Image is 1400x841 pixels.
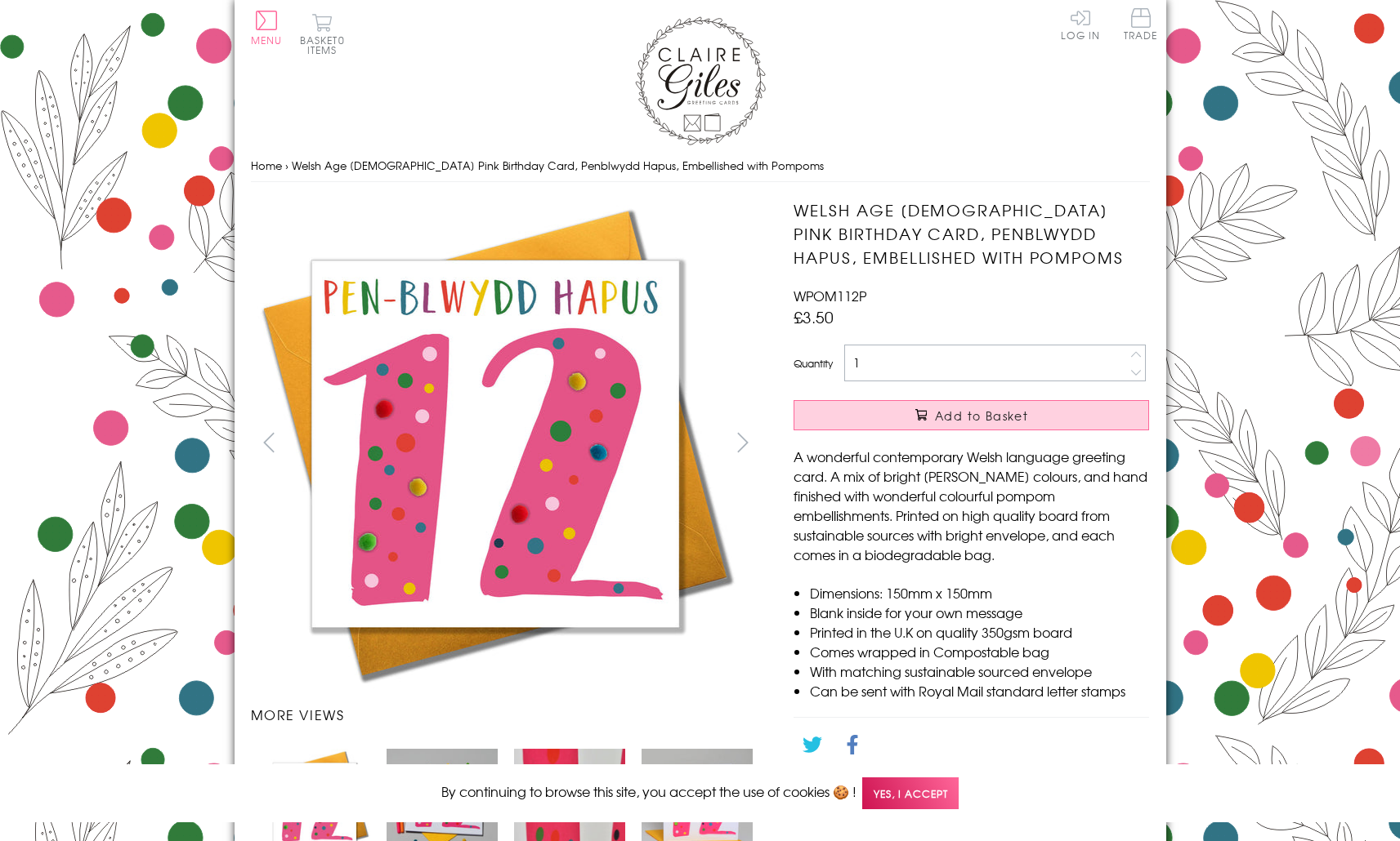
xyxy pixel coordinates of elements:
li: Comes wrapped in Compostable bag [810,642,1149,661]
a: Log In [1061,8,1100,40]
img: Welsh Age 12 Pink Birthday Card, Penblwydd Hapus, Embellished with Pompoms [761,198,1251,688]
span: Menu [251,33,283,47]
button: Menu [251,11,283,45]
nav: breadcrumbs [251,149,1150,183]
button: Add to Basket [794,400,1149,430]
span: 0 items [307,33,345,57]
span: WPOM112P [794,286,866,305]
h1: Welsh Age [DEMOGRAPHIC_DATA] Pink Birthday Card, Penblwydd Hapus, Embellished with Pompoms [794,198,1149,269]
span: › [285,158,288,173]
span: Trade [1124,8,1158,40]
li: Can be sent with Royal Mail standard letter stamps [810,681,1149,701]
a: Home [251,158,282,173]
span: Welsh Age [DEMOGRAPHIC_DATA] Pink Birthday Card, Penblwydd Hapus, Embellished with Pompoms [292,158,824,173]
li: Blank inside for your own message [810,603,1149,622]
p: A wonderful contemporary Welsh language greeting card. A mix of bright [PERSON_NAME] colours, and... [794,447,1149,564]
img: Claire Giles Greetings Cards [635,16,766,145]
span: Add to Basket [935,407,1028,424]
button: next [724,424,761,461]
li: Printed in the U.K on quality 350gsm board [810,622,1149,642]
img: Welsh Age 12 Pink Birthday Card, Penblwydd Hapus, Embellished with Pompoms [250,198,740,688]
a: Trade [1124,8,1158,43]
button: Basket0 items [300,13,345,55]
h3: More views [251,705,762,724]
label: Quantity [794,356,833,371]
li: With matching sustainable sourced envelope [810,661,1149,681]
button: prev [251,424,288,461]
span: £3.50 [794,305,834,328]
span: Yes, I accept [862,777,959,809]
li: Dimensions: 150mm x 150mm [810,583,1149,603]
